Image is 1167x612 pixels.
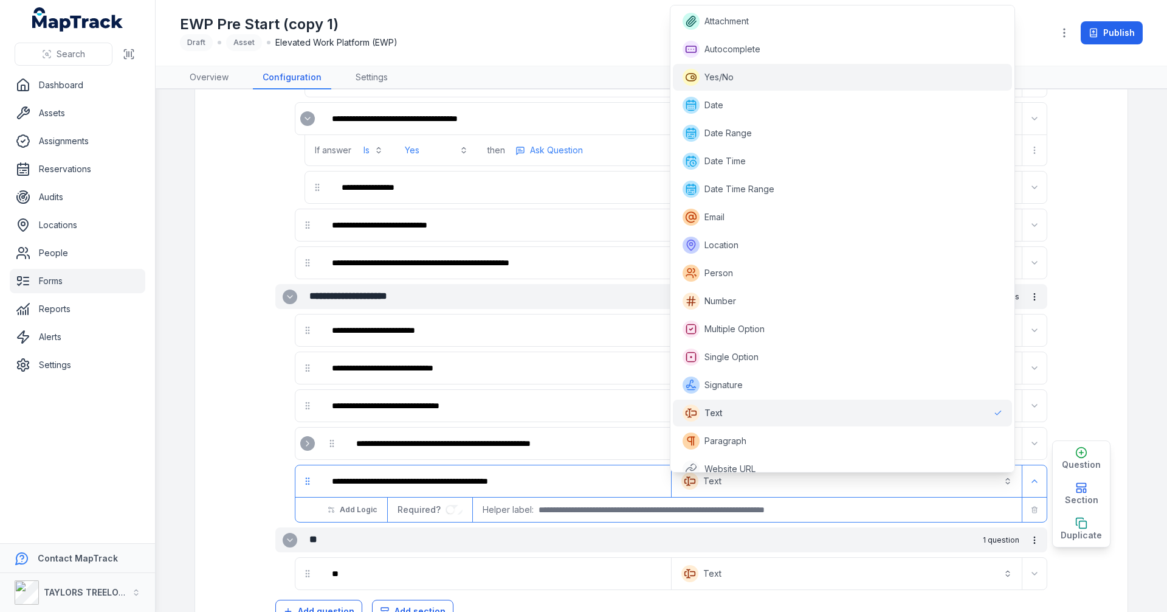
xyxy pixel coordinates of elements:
span: Email [704,211,725,223]
span: Attachment [704,15,749,27]
span: Date [704,99,723,111]
span: Website URL [704,463,756,475]
span: Single Option [704,351,759,363]
span: Date Time [704,155,746,167]
span: Yes/No [704,71,734,83]
span: Date Range [704,127,752,139]
span: Date Time Range [704,183,774,195]
span: Multiple Option [704,323,765,335]
span: Text [704,407,723,419]
span: Number [704,295,736,307]
span: Person [704,267,733,279]
span: Location [704,239,738,251]
span: Signature [704,379,743,391]
button: Text [674,468,1019,495]
span: Paragraph [704,435,746,447]
div: Text [670,5,1015,473]
span: Autocomplete [704,43,760,55]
